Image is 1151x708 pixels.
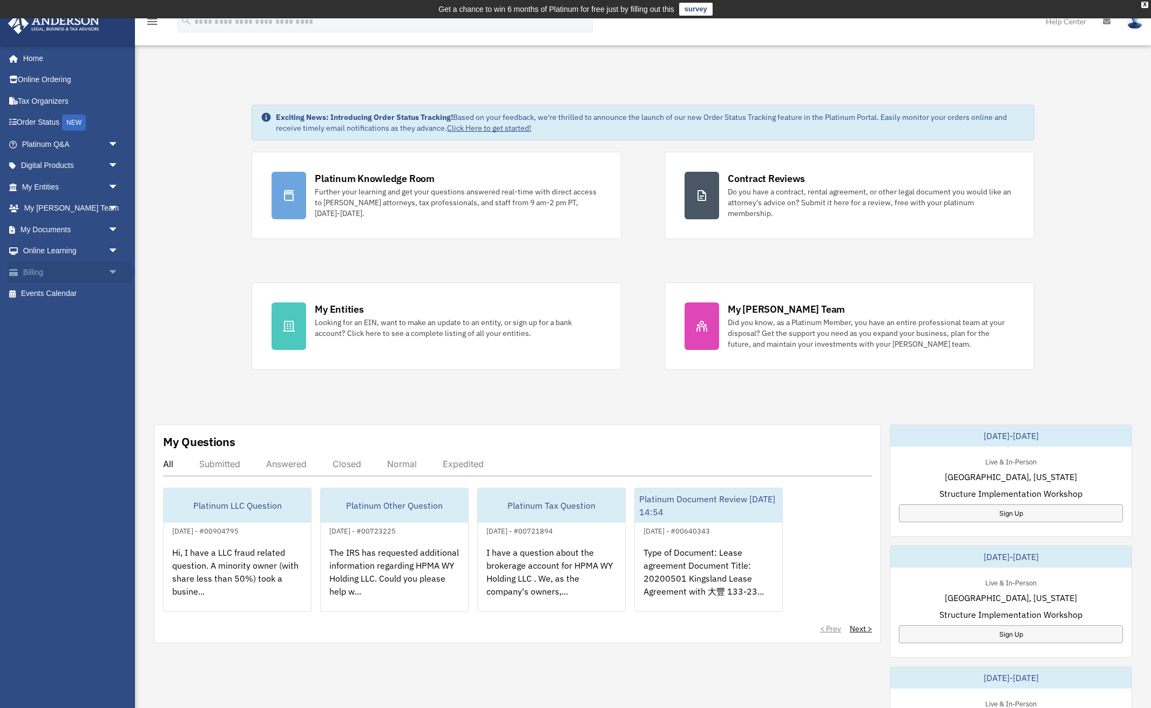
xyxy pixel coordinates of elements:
a: Click Here to get started! [447,123,531,133]
div: Platinum Tax Question [478,488,625,523]
img: User Pic [1127,14,1143,29]
span: Structure Implementation Workshop [939,608,1082,621]
img: Anderson Advisors Platinum Portal [5,13,103,34]
div: [DATE] - #00640343 [635,524,719,536]
div: Did you know, as a Platinum Member, you have an entire professional team at your disposal? Get th... [728,317,1014,349]
div: Get a chance to win 6 months of Platinum for free just by filling out this [438,3,674,16]
a: Platinum Document Review [DATE] 14:54[DATE] - #00640343Type of Document: Lease agreement Document... [634,488,783,612]
a: My Entitiesarrow_drop_down [8,176,135,198]
div: [DATE] - #00904795 [164,524,247,536]
span: [GEOGRAPHIC_DATA], [US_STATE] [945,470,1077,483]
div: [DATE]-[DATE] [890,546,1132,568]
div: Platinum Knowledge Room [315,172,435,185]
a: Online Learningarrow_drop_down [8,240,135,262]
div: I have a question about the brokerage account for HPMA WY Holding LLC . We, as the company's owne... [478,537,625,622]
div: All [163,458,173,469]
a: My Documentsarrow_drop_down [8,219,135,240]
a: Sign Up [899,625,1123,643]
div: Expedited [443,458,484,469]
a: Online Ordering [8,69,135,91]
div: My Entities [315,302,363,316]
span: [GEOGRAPHIC_DATA], [US_STATE] [945,591,1077,604]
div: [DATE] - #00721894 [478,524,561,536]
i: search [180,15,192,26]
span: Structure Implementation Workshop [939,487,1082,500]
div: My [PERSON_NAME] Team [728,302,845,316]
div: NEW [62,114,86,131]
a: My Entities Looking for an EIN, want to make an update to an entity, or sign up for a bank accoun... [252,282,621,370]
div: [DATE]-[DATE] [890,667,1132,689]
div: The IRS has requested additional information regarding HPMA WY Holding LLC. Could you please help... [321,537,468,622]
div: Live & In-Person [977,576,1045,588]
div: Looking for an EIN, want to make an update to an entity, or sign up for a bank account? Click her... [315,317,601,339]
div: Answered [266,458,307,469]
span: arrow_drop_down [108,155,130,177]
a: Sign Up [899,504,1123,522]
a: Platinum Tax Question[DATE] - #00721894I have a question about the brokerage account for HPMA WY ... [477,488,626,612]
div: Platinum LLC Question [164,488,311,523]
div: [DATE]-[DATE] [890,425,1132,447]
a: Platinum Q&Aarrow_drop_down [8,133,135,155]
div: Further your learning and get your questions answered real-time with direct access to [PERSON_NAM... [315,186,601,219]
div: [DATE] - #00723225 [321,524,404,536]
i: menu [146,15,159,28]
span: arrow_drop_down [108,261,130,284]
a: menu [146,19,159,28]
div: Submitted [199,458,240,469]
span: arrow_drop_down [108,198,130,220]
a: My [PERSON_NAME] Team Did you know, as a Platinum Member, you have an entire professional team at... [665,282,1034,370]
div: close [1141,2,1148,8]
a: Platinum LLC Question[DATE] - #00904795Hi, I have a LLC fraud related question. A minority owner ... [163,488,312,612]
div: Normal [387,458,417,469]
a: Contract Reviews Do you have a contract, rental agreement, or other legal document you would like... [665,152,1034,239]
span: arrow_drop_down [108,133,130,156]
span: arrow_drop_down [108,240,130,262]
a: Order StatusNEW [8,112,135,134]
a: My [PERSON_NAME] Teamarrow_drop_down [8,198,135,219]
a: Events Calendar [8,283,135,305]
a: Platinum Knowledge Room Further your learning and get your questions answered real-time with dire... [252,152,621,239]
div: Contract Reviews [728,172,805,185]
a: Digital Productsarrow_drop_down [8,155,135,177]
div: Type of Document: Lease agreement Document Title: 20200501 Kingsland Lease Agreement with 大豐 133-... [635,537,782,622]
div: Closed [333,458,361,469]
a: Home [8,48,130,69]
div: Hi, I have a LLC fraud related question. A minority owner (with share less than 50%) took a busin... [164,537,311,622]
div: Based on your feedback, we're thrilled to announce the launch of our new Order Status Tracking fe... [276,112,1025,133]
a: Next > [850,623,872,634]
a: survey [679,3,713,16]
span: arrow_drop_down [108,176,130,198]
div: Live & In-Person [977,455,1045,467]
div: Platinum Other Question [321,488,468,523]
a: Tax Organizers [8,90,135,112]
div: My Questions [163,434,235,450]
div: Do you have a contract, rental agreement, or other legal document you would like an attorney's ad... [728,186,1014,219]
a: Billingarrow_drop_down [8,261,135,283]
span: arrow_drop_down [108,219,130,241]
strong: Exciting News: Introducing Order Status Tracking! [276,112,453,122]
div: Platinum Document Review [DATE] 14:54 [635,488,782,523]
a: Platinum Other Question[DATE] - #00723225The IRS has requested additional information regarding H... [320,488,469,612]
